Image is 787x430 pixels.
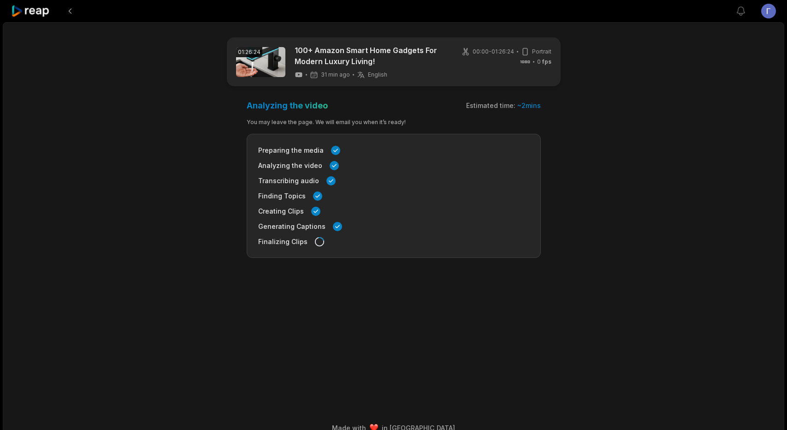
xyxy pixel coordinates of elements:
[537,58,551,66] span: 0
[258,145,324,155] span: Preparing the media
[473,48,514,56] span: 00:00 - 01:26:24
[247,118,541,126] div: You may leave the page. We will email you when it’s ready!
[258,206,304,216] span: Creating Clips
[295,45,450,67] a: 100+ Amazon Smart Home Gadgets For Modern Luxury Living!
[542,58,551,65] span: fps
[517,102,541,109] span: ~ 2 mins
[258,237,308,246] span: Finalizing Clips
[466,101,541,110] div: Estimated time:
[258,221,325,231] span: Generating Captions
[247,100,328,111] h3: Analyzing the video
[258,161,322,170] span: Analyzing the video
[321,71,350,78] span: 31 min ago
[532,48,551,56] span: Portrait
[258,191,306,201] span: Finding Topics
[258,176,319,185] span: Transcribing audio
[368,71,387,78] span: English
